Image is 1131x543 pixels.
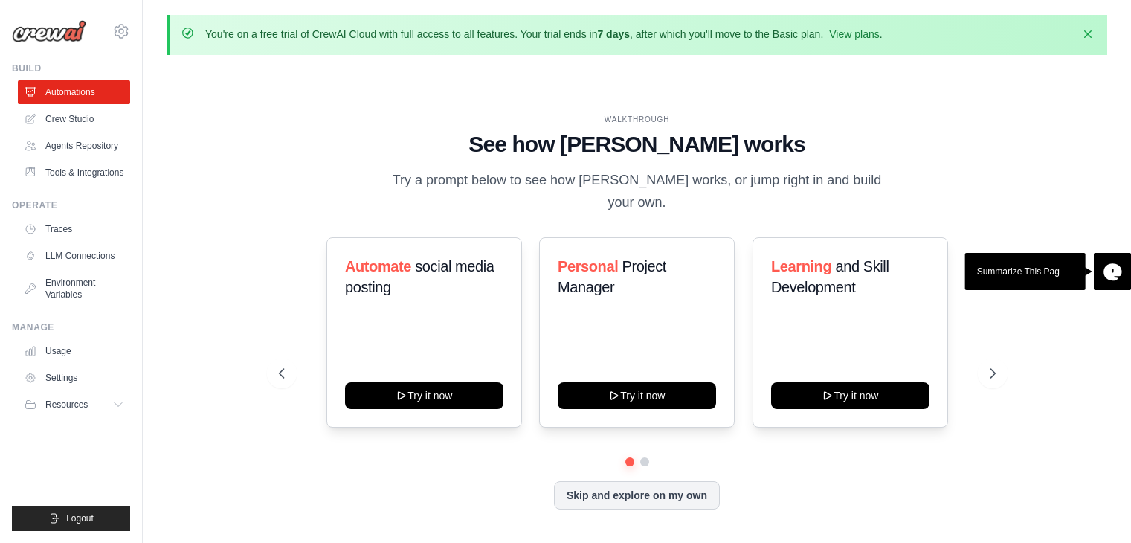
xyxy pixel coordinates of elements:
a: Crew Studio [18,107,130,131]
img: Logo [12,20,86,42]
a: Traces [18,217,130,241]
div: Manage [12,321,130,333]
span: Logout [66,513,94,524]
a: LLM Connections [18,244,130,268]
a: Tools & Integrations [18,161,130,184]
h1: See how [PERSON_NAME] works [279,131,996,158]
a: Agents Repository [18,134,130,158]
button: Logout [12,506,130,531]
a: Usage [18,339,130,363]
a: View plans [829,28,879,40]
div: Build [12,62,130,74]
a: Environment Variables [18,271,130,306]
iframe: Chat Widget [1057,472,1131,543]
span: Personal [558,258,618,274]
button: Try it now [771,382,929,409]
div: WALKTHROUGH [279,114,996,125]
span: Automate [345,258,411,274]
span: Learning [771,258,831,274]
div: Operate [12,199,130,211]
a: Settings [18,366,130,390]
strong: 7 days [597,28,630,40]
button: Try it now [558,382,716,409]
span: Resources [45,399,88,411]
span: social media posting [345,258,494,295]
a: Automations [18,80,130,104]
button: Resources [18,393,130,417]
span: and Skill Development [771,258,889,295]
span: Project Manager [558,258,666,295]
button: Try it now [345,382,503,409]
button: Skip and explore on my own [554,481,720,510]
p: You're on a free trial of CrewAI Cloud with full access to all features. Your trial ends in , aft... [205,27,883,42]
p: Try a prompt below to see how [PERSON_NAME] works, or jump right in and build your own. [387,170,887,213]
